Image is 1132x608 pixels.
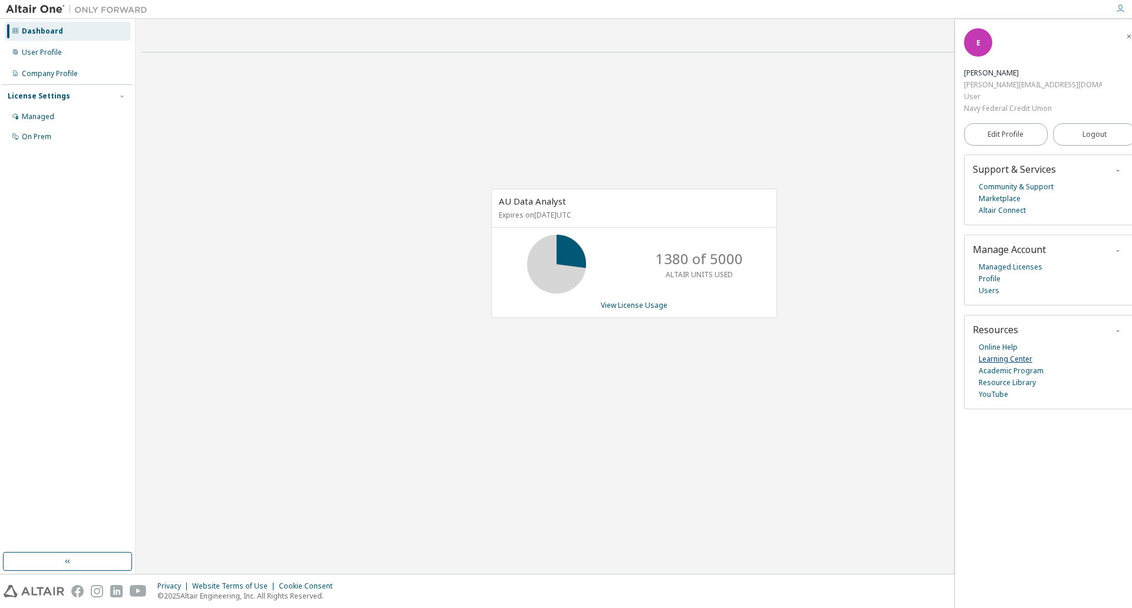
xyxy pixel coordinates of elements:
img: youtube.svg [130,585,147,597]
div: Website Terms of Use [192,581,279,591]
a: Resource Library [979,377,1036,389]
img: linkedin.svg [110,585,123,597]
span: E [976,38,980,48]
span: Support & Services [973,163,1056,176]
span: Resources [973,323,1018,336]
a: Community & Support [979,181,1054,193]
div: [PERSON_NAME][EMAIL_ADDRESS][DOMAIN_NAME] [964,79,1102,91]
div: Dashboard [22,27,63,36]
span: AU Data Analyst [499,195,566,207]
img: facebook.svg [71,585,84,597]
div: Navy Federal Credit Union [964,103,1102,114]
span: Edit Profile [988,130,1024,139]
div: Company Profile [22,69,78,78]
div: On Prem [22,132,51,142]
p: © 2025 Altair Engineering, Inc. All Rights Reserved. [157,591,340,601]
div: User Profile [22,48,62,57]
div: License Settings [8,91,70,101]
a: Academic Program [979,365,1044,377]
a: View License Usage [601,300,667,310]
span: Logout [1082,129,1107,140]
a: YouTube [979,389,1008,400]
p: Expires on [DATE] UTC [499,210,766,220]
img: altair_logo.svg [4,585,64,597]
a: Altair Connect [979,205,1026,216]
img: instagram.svg [91,585,103,597]
div: Privacy [157,581,192,591]
a: Profile [979,273,1001,285]
a: Edit Profile [964,123,1048,146]
div: User [964,91,1102,103]
div: Cookie Consent [279,581,340,591]
p: 1380 of 5000 [656,249,743,269]
a: Marketplace [979,193,1021,205]
a: Learning Center [979,353,1032,365]
a: Users [979,285,999,297]
div: Eric French [964,67,1102,79]
a: Managed Licenses [979,261,1042,273]
img: Altair One [6,4,153,15]
div: Managed [22,112,54,121]
a: Online Help [979,341,1018,353]
span: Manage Account [973,243,1046,256]
p: ALTAIR UNITS USED [666,270,733,280]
